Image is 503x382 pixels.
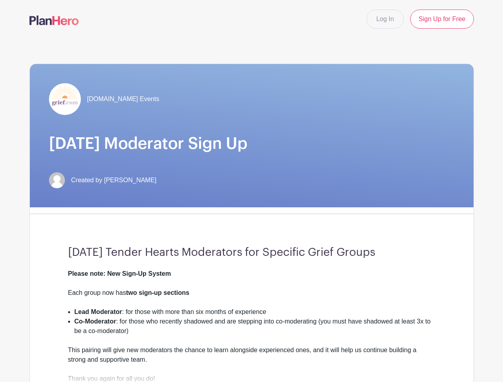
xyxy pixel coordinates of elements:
[87,94,159,104] span: [DOMAIN_NAME] Events
[71,175,157,185] span: Created by [PERSON_NAME]
[49,134,454,153] h1: [DATE] Moderator Sign Up
[74,317,435,345] li: : for those who recently shadowed and are stepping into co-moderating (you must have shadowed at ...
[74,318,116,325] strong: Co-Moderator
[29,16,79,25] img: logo-507f7623f17ff9eddc593b1ce0a138ce2505c220e1c5a4e2b4648c50719b7d32.svg
[126,289,189,296] strong: two sign-up sections
[74,308,122,315] strong: Lead Moderator
[74,307,435,317] li: : for those with more than six months of experience
[68,246,435,259] h3: [DATE] Tender Hearts Moderators for Specific Grief Groups
[68,270,171,277] strong: Please note: New Sign-Up System
[68,288,435,307] div: Each group now has
[49,83,81,115] img: grief-logo-planhero.png
[49,172,65,188] img: default-ce2991bfa6775e67f084385cd625a349d9dcbb7a52a09fb2fda1e96e2d18dcdb.png
[410,10,474,29] a: Sign Up for Free
[366,10,404,29] a: Log In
